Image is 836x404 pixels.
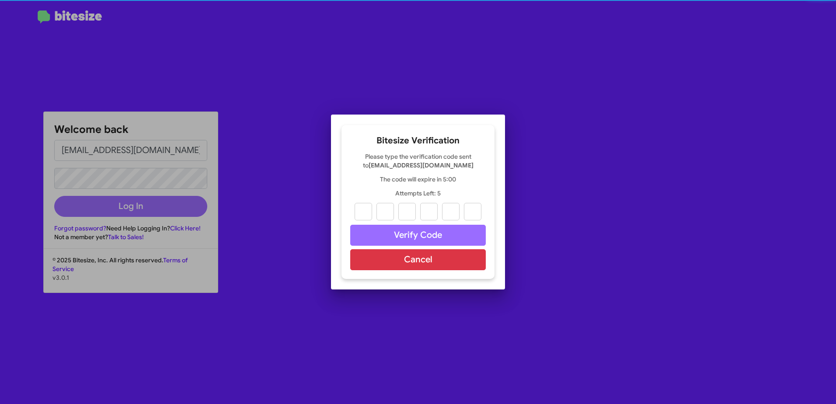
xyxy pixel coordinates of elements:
[350,249,486,270] button: Cancel
[350,152,486,170] p: Please type the verification code sent to
[350,225,486,246] button: Verify Code
[350,189,486,198] p: Attempts Left: 5
[350,134,486,148] h2: Bitesize Verification
[350,175,486,184] p: The code will expire in 5:00
[369,161,474,169] strong: [EMAIL_ADDRESS][DOMAIN_NAME]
